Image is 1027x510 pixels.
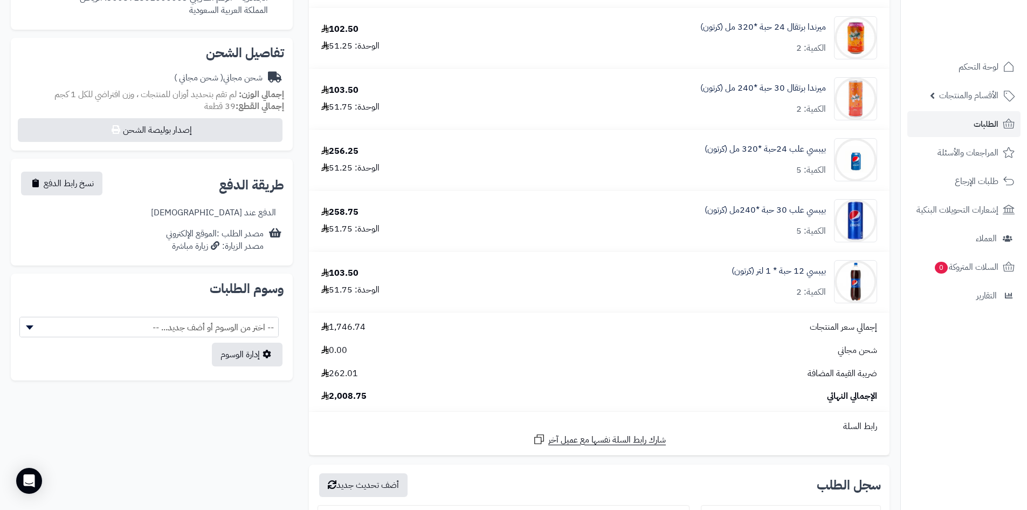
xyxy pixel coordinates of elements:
[705,204,826,216] a: بيبسي علب 30 حبة *240مل (كرتون)
[907,254,1021,280] a: السلات المتروكة0
[151,207,276,219] div: الدفع عند [DEMOGRAPHIC_DATA]
[321,267,359,280] div: 103.50
[907,111,1021,137] a: الطلبات
[938,145,998,160] span: المراجعات والأسئلة
[835,16,877,59] img: 1747575099-708d6832-587f-4e09-b83f-3e8e36d0-90x90.jpg
[321,162,380,174] div: الوحدة: 51.25
[796,103,826,115] div: الكمية: 2
[907,283,1021,309] a: التقارير
[313,420,885,433] div: رابط السلة
[907,226,1021,251] a: العملاء
[321,101,380,113] div: الوحدة: 51.75
[955,174,998,189] span: طلبات الإرجاع
[321,23,359,36] div: 102.50
[19,317,279,337] span: -- اختر من الوسوم أو أضف جديد... --
[934,260,998,275] span: السلات المتروكة
[954,8,1017,31] img: logo-2.png
[835,260,877,303] img: 1747594532-18409223-8150-4f06-d44a-9c8685d0-90x90.jpg
[976,231,997,246] span: العملاء
[321,321,366,334] span: 1,746.74
[934,261,948,274] span: 0
[907,168,1021,194] a: طلبات الإرجاع
[907,197,1021,223] a: إشعارات التحويلات البنكية
[838,344,877,357] span: شحن مجاني
[705,143,826,155] a: بيبسي علب 24حبة *320 مل (كرتون)
[321,223,380,235] div: الوحدة: 51.75
[174,71,223,84] span: ( شحن مجاني )
[796,286,826,298] div: الكمية: 2
[321,40,380,52] div: الوحدة: 51.25
[916,202,998,217] span: إشعارات التحويلات البنكية
[827,390,877,403] span: الإجمالي النهائي
[810,321,877,334] span: إجمالي سعر المنتجات
[835,77,877,120] img: 1747575307-012000057250_1-90x90.jpg
[219,179,284,192] h2: طريقة الدفع
[204,100,284,113] small: 39 قطعة
[939,88,998,103] span: الأقسام والمنتجات
[796,225,826,237] div: الكمية: 5
[236,100,284,113] strong: إجمالي القطع:
[808,368,877,380] span: ضريبة القيمة المضافة
[700,21,826,33] a: ميرندا برتقال 24 حبة *320 مل (كرتون)
[239,88,284,101] strong: إجمالي الوزن:
[700,82,826,94] a: ميرندا برتقال 30 حبة *240 مل (كرتون)
[19,46,284,59] h2: تفاصيل الشحن
[321,344,347,357] span: 0.00
[321,84,359,97] div: 103.50
[212,343,282,366] a: إدارة الوسوم
[54,88,237,101] span: لم تقم بتحديد أوزان للمنتجات ، وزن افتراضي للكل 1 كجم
[548,434,666,446] span: شارك رابط السلة نفسها مع عميل آخر
[19,282,284,295] h2: وسوم الطلبات
[321,206,359,219] div: 258.75
[166,240,264,253] div: مصدر الزيارة: زيارة مباشرة
[835,199,877,242] img: 1747594376-51AM5ZU19WL._AC_SL1500-90x90.jpg
[835,138,877,181] img: 1747594214-F4N7I6ut4KxqCwKXuHIyEbecxLiH4Cwr-90x90.jpg
[796,42,826,55] div: الكمية: 2
[817,479,881,492] h3: سجل الطلب
[321,145,359,158] div: 256.25
[907,140,1021,166] a: المراجعات والأسئلة
[974,117,998,132] span: الطلبات
[20,317,278,338] span: -- اختر من الوسوم أو أضف جديد... --
[166,228,264,253] div: مصدر الطلب :الموقع الإلكتروني
[21,172,102,195] button: نسخ رابط الدفع
[319,473,408,497] button: أضف تحديث جديد
[732,265,826,277] a: بيبسي 12 حبة * 1 لتر (كرتون)
[796,164,826,176] div: الكمية: 5
[533,433,666,446] a: شارك رابط السلة نفسها مع عميل آخر
[44,177,94,190] span: نسخ رابط الدفع
[321,284,380,296] div: الوحدة: 51.75
[18,118,282,142] button: إصدار بوليصة الشحن
[321,390,367,403] span: 2,008.75
[959,59,998,74] span: لوحة التحكم
[174,72,263,84] div: شحن مجاني
[907,54,1021,80] a: لوحة التحكم
[321,368,358,380] span: 262.01
[976,288,997,303] span: التقارير
[16,468,42,494] div: Open Intercom Messenger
